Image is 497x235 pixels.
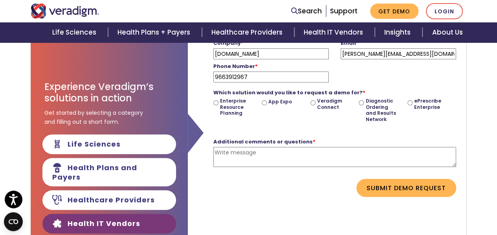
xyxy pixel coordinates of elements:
a: Login [426,3,463,19]
label: Enterprise Resource Planning [220,98,251,116]
a: Health Plans + Payers [108,22,202,42]
a: Health IT Vendors [294,22,375,42]
button: Submit Demo Request [356,179,456,197]
a: Search [291,6,322,17]
input: Phone Number [213,72,329,83]
label: Diagnostic Ordering and Results Network [365,98,397,122]
a: Life Sciences [43,22,108,42]
strong: Which solution would you like to request a demo for? [213,89,365,96]
strong: Phone Number [213,62,258,70]
a: Support [330,6,358,16]
a: About Us [422,22,472,42]
input: Company [213,48,329,59]
label: App Expo [268,99,292,105]
strong: Email [341,39,359,47]
strong: Company [213,39,244,47]
label: Veradigm Connect [317,98,348,110]
span: Get started by selecting a category and filling out a short form. [44,108,143,126]
img: Veradigm logo [31,4,99,18]
a: Get Demo [370,4,418,19]
h3: Experience Veradigm’s solutions in action [44,81,174,104]
a: Healthcare Providers [202,22,294,42]
label: ePrescribe Enterprise [414,98,446,110]
input: firstlastname@website.com [341,48,456,59]
strong: Additional comments or questions [213,138,315,145]
a: Insights [375,22,422,42]
button: Open CMP widget [4,212,23,231]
